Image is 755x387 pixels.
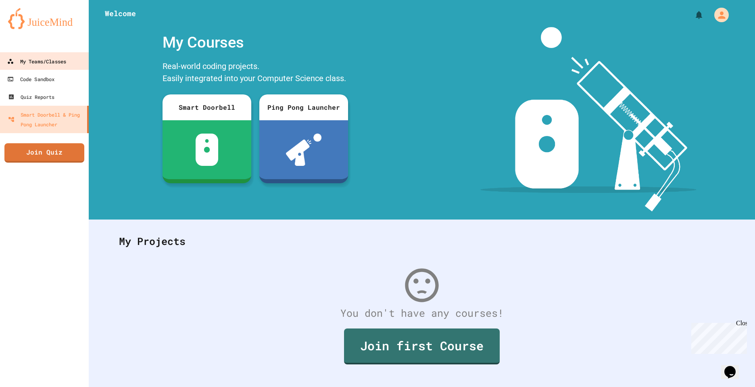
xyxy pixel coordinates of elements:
[706,6,731,24] div: My Account
[4,143,84,163] a: Join Quiz
[7,74,55,84] div: Code Sandbox
[8,92,54,102] div: Quiz Reports
[721,355,747,379] iframe: chat widget
[688,320,747,354] iframe: chat widget
[344,328,500,364] a: Join first Course
[480,27,697,211] img: banner-image-my-projects.png
[7,56,66,67] div: My Teams/Classes
[679,8,706,22] div: My Notifications
[111,305,733,321] div: You don't have any courses!
[111,226,733,257] div: My Projects
[163,94,251,120] div: Smart Doorbell
[159,27,352,58] div: My Courses
[8,110,84,129] div: Smart Doorbell & Ping Pong Launcher
[8,8,81,29] img: logo-orange.svg
[259,94,348,120] div: Ping Pong Launcher
[3,3,56,51] div: Chat with us now!Close
[196,134,219,166] img: sdb-white.svg
[286,134,322,166] img: ppl-with-ball.png
[159,58,352,88] div: Real-world coding projects. Easily integrated into your Computer Science class.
